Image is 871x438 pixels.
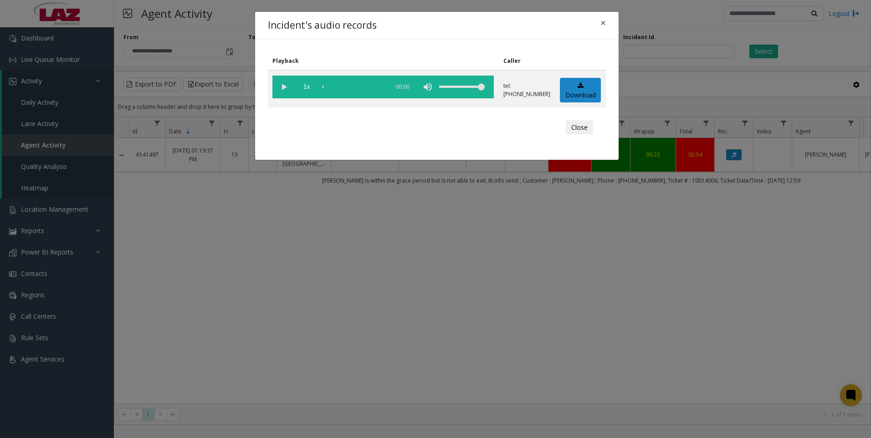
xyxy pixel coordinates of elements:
a: Download [560,78,601,103]
div: scrub bar [323,76,384,98]
th: Playback [268,52,499,70]
button: Close [594,12,612,34]
span: × [600,16,606,29]
button: Close [566,120,593,135]
div: volume level [439,76,485,98]
p: tel:[PHONE_NUMBER] [503,82,550,98]
th: Caller [499,52,555,70]
span: playback speed button [295,76,318,98]
h4: Incident's audio records [268,18,377,33]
